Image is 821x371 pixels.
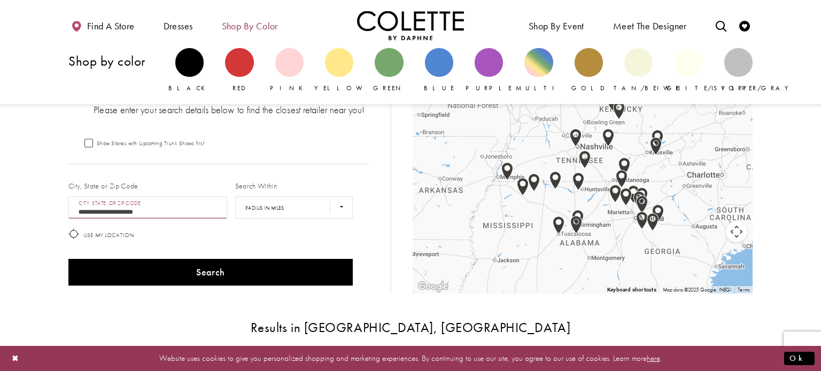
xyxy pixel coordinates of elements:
a: White/Ivory [674,48,702,93]
a: Check Wishlist [737,11,753,40]
span: Yellow [314,84,368,92]
a: Yellow [325,48,353,93]
p: Please enter your search details below to find the closest retailer near you! [90,103,369,116]
span: Multi [516,84,562,92]
span: Dresses [164,21,193,31]
span: White/Ivory [663,84,752,92]
img: Colette by Daphne [357,11,464,40]
span: Dresses [161,11,196,40]
span: Purple [466,84,512,92]
span: Shop By Event [526,11,587,40]
select: Radius In Miles [235,196,353,219]
span: Shop by color [222,21,278,31]
span: Black [168,84,211,92]
span: Shop by color [219,11,281,40]
span: Gold [571,84,606,92]
span: Map data ©2025 Google, INEGI [663,286,732,293]
button: Search [68,259,353,286]
a: Black [175,48,204,93]
a: Visit Home Page [357,11,464,40]
p: Website uses cookies to give you personalized shopping and marketing experiences. By continuing t... [77,351,744,366]
button: Submit Dialog [784,352,815,365]
a: Gold [575,48,603,93]
a: Tan/Beige [624,48,653,93]
div: Map with store locations [413,51,753,294]
span: Tan/Beige [614,84,680,92]
a: here [647,353,660,364]
button: Close Dialog [6,349,25,368]
a: Toggle search [713,11,729,40]
span: Pink [270,84,308,92]
a: Multi [524,48,553,93]
a: Open this area in Google Maps (opens a new window) [415,280,451,294]
h3: Results in [GEOGRAPHIC_DATA], [GEOGRAPHIC_DATA] [68,320,753,335]
input: City, State, or ZIP Code [68,196,227,219]
a: Pink [275,48,304,93]
span: Green [373,84,405,92]
span: Silver/Gray [714,84,794,92]
button: Keyboard shortcuts [607,286,656,294]
span: Meet the designer [613,21,687,31]
span: Find a store [87,21,135,31]
img: Google Image #44 [415,280,451,294]
span: Blue [424,84,454,92]
a: Meet the designer [610,11,690,40]
span: Shop By Event [529,21,584,31]
a: Terms (opens in new tab) [738,286,749,293]
a: Green [375,48,403,93]
label: City, State or Zip Code [68,180,138,191]
button: Map camera controls [726,221,747,242]
a: Find a store [68,11,137,40]
a: Purple [475,48,503,93]
a: Red [225,48,253,93]
span: Red [233,84,246,92]
a: Blue [425,48,453,93]
a: Silver/Gray [724,48,753,93]
h3: Shop by color [68,54,165,68]
label: Search Within [235,180,277,191]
